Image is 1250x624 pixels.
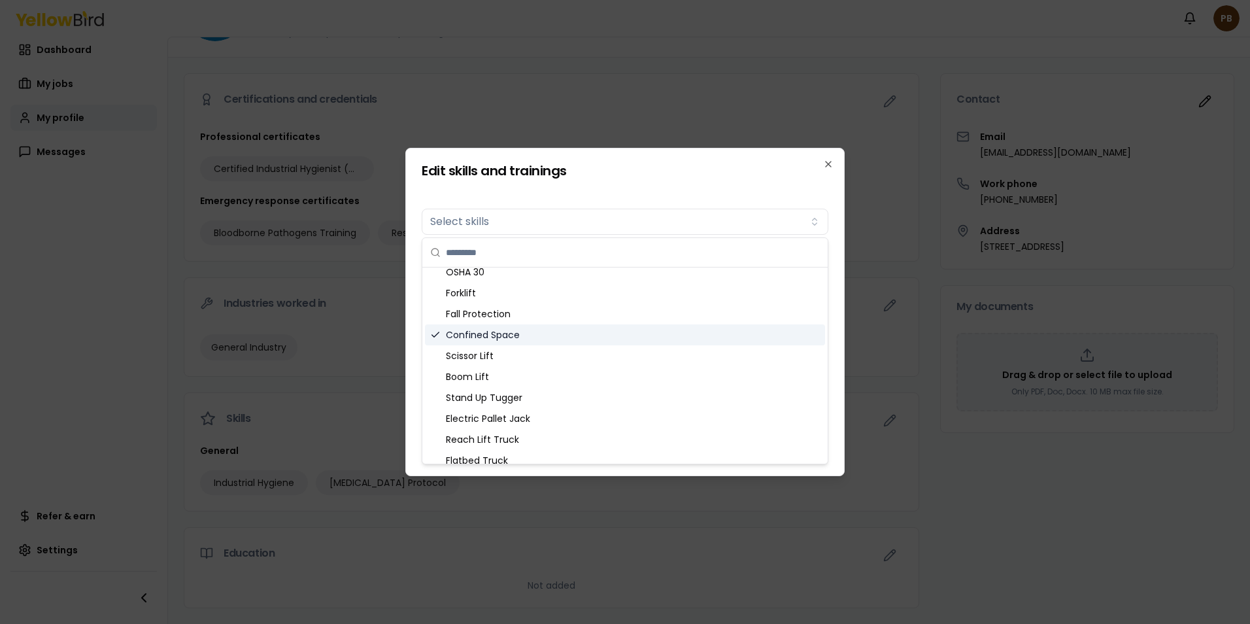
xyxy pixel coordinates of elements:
[425,324,825,345] div: Confined Space
[425,262,825,283] div: OSHA 30
[425,450,825,471] div: Flatbed Truck
[425,429,825,450] div: Reach Lift Truck
[425,366,825,387] div: Boom Lift
[425,345,825,366] div: Scissor Lift
[425,408,825,429] div: Electric Pallet Jack
[422,209,828,235] button: Select skills
[425,283,825,303] div: Forklift
[425,303,825,324] div: Fall Protection
[425,387,825,408] div: Stand Up Tugger
[422,268,828,464] div: Suggestions
[422,164,828,177] h2: Edit skills and trainings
